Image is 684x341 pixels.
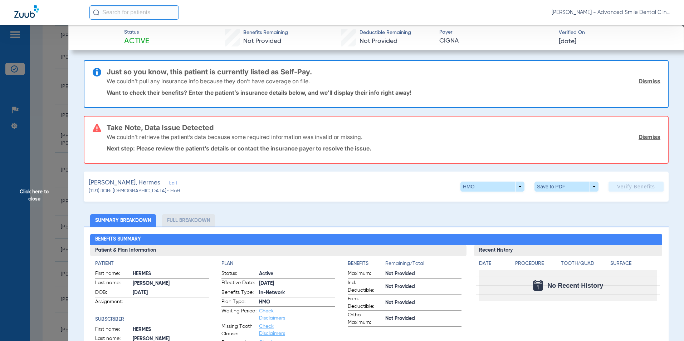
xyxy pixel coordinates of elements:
h4: Surface [610,260,657,267]
span: DOB: [95,289,130,297]
span: Missing Tooth Clause: [221,323,256,338]
h2: Benefits Summary [90,234,663,245]
a: Dismiss [639,78,660,85]
span: Last name: [95,279,130,288]
span: [PERSON_NAME] - Advanced Smile Dental Clinic [552,9,670,16]
span: Ind. Deductible: [348,279,383,294]
span: Maximum: [348,270,383,278]
button: Save to PDF [534,182,598,192]
h3: Take Note, Data Issue Detected [107,124,660,131]
span: Effective Date: [221,279,256,288]
span: Benefits Type: [221,289,256,297]
span: Ortho Maximum: [348,311,383,326]
span: Not Provided [385,315,461,322]
app-breakdown-title: Surface [610,260,657,270]
button: HMO [460,182,524,192]
p: Want to check their benefits? Enter the patient’s insurance details below, and we’ll display thei... [107,89,660,96]
p: We couldn’t retrieve the patient’s data because some required information was invalid or missing. [107,133,362,140]
span: First name: [95,270,130,278]
span: Remaining/Total [385,260,461,270]
span: [DATE] [559,37,576,46]
input: Search for patients [89,5,179,20]
span: No Recent History [547,282,603,289]
p: We couldn’t pull any insurance info because they don’t have coverage on file. [107,78,310,85]
span: Not Provided [385,299,461,307]
span: [DATE] [133,289,209,297]
h4: Procedure [515,260,558,267]
a: Check Disclaimers [259,308,285,321]
img: error-icon [93,124,101,132]
span: Assignment: [95,298,130,308]
span: CIGNA [439,36,553,45]
h4: Subscriber [95,316,209,323]
img: Search Icon [93,9,99,16]
span: Not Provided [360,38,397,44]
app-breakdown-title: Benefits [348,260,385,270]
li: Full Breakdown [162,214,215,227]
iframe: Chat Widget [648,307,684,341]
h4: Plan [221,260,335,267]
img: info-icon [93,68,101,76]
span: [PERSON_NAME], Hermes [89,178,160,187]
span: Not Provided [385,283,461,291]
span: HERMES [133,270,209,278]
span: Not Provided [385,270,461,278]
span: First name: [95,326,130,334]
h3: Just so you know, this patient is currently listed as Self-Pay. [107,68,660,75]
app-breakdown-title: Tooth/Quad [561,260,608,270]
img: Calendar [533,280,543,291]
h4: Patient [95,260,209,267]
h4: Benefits [348,260,385,267]
span: Benefits Remaining [243,29,288,36]
span: Waiting Period: [221,307,256,322]
span: Active [124,36,149,46]
img: Zuub Logo [14,5,39,18]
span: Verified On [559,29,672,36]
span: Fam. Deductible: [348,295,383,310]
p: Next step: Please review the patient’s details or contact the insurance payer to resolve the issue. [107,145,660,152]
li: Summary Breakdown [90,214,156,227]
span: Deductible Remaining [360,29,411,36]
span: HMO [259,298,335,306]
span: In-Network [259,289,335,297]
h4: Tooth/Quad [561,260,608,267]
span: Status [124,29,149,36]
app-breakdown-title: Date [479,260,509,270]
h3: Patient & Plan Information [90,245,467,256]
span: Plan Type: [221,298,256,307]
a: Dismiss [639,133,660,140]
span: Active [259,270,335,278]
a: Check Disclaimers [259,324,285,336]
h3: Recent History [474,245,662,256]
span: Not Provided [243,38,281,44]
span: (1131) DOB: [DEMOGRAPHIC_DATA] - HoH [89,187,180,195]
span: [PERSON_NAME] [133,280,209,287]
span: Payer [439,29,553,36]
span: Edit [169,181,176,187]
span: Status: [221,270,256,278]
app-breakdown-title: Procedure [515,260,558,270]
h4: Date [479,260,509,267]
span: HERMES [133,326,209,333]
span: [DATE] [259,280,335,287]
